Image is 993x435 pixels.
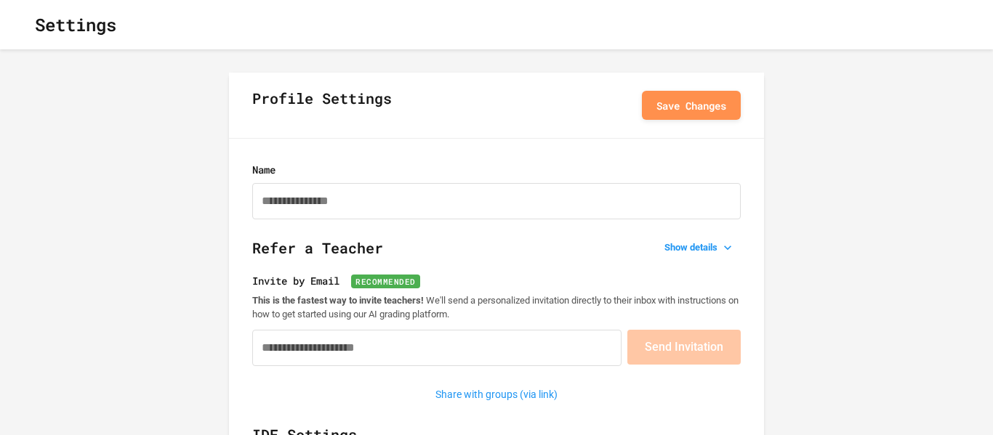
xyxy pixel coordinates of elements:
h2: Profile Settings [252,87,392,123]
button: Share with groups (via link) [428,383,565,406]
button: Send Invitation [627,330,741,365]
label: Name [252,162,741,177]
button: Save Changes [642,91,741,120]
h1: Settings [35,12,116,38]
span: Recommended [351,275,420,288]
label: Invite by Email [252,273,741,288]
strong: This is the fastest way to invite teachers! [252,295,424,306]
p: We'll send a personalized invitation directly to their inbox with instructions on how to get star... [252,294,741,321]
button: Show details [659,237,741,258]
h2: Refer a Teacher [252,237,741,273]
